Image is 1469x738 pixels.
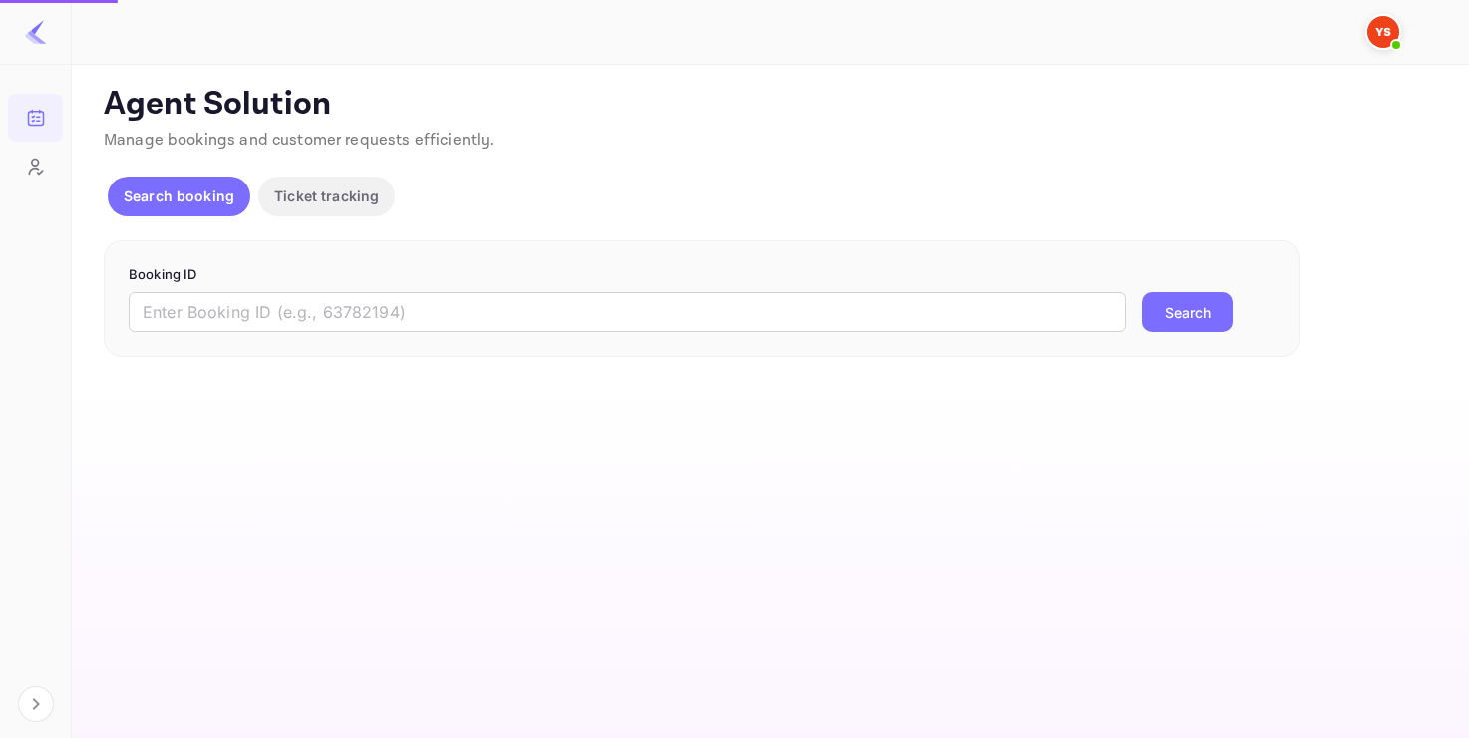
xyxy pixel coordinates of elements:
[24,20,48,44] img: LiteAPI
[124,185,234,206] p: Search booking
[129,265,1276,285] p: Booking ID
[1367,16,1399,48] img: Yandex Support
[104,130,495,151] span: Manage bookings and customer requests efficiently.
[1142,292,1233,332] button: Search
[8,143,63,188] a: Customers
[18,686,54,722] button: Expand navigation
[274,185,379,206] p: Ticket tracking
[104,85,1433,125] p: Agent Solution
[129,292,1126,332] input: Enter Booking ID (e.g., 63782194)
[8,94,63,140] a: Bookings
